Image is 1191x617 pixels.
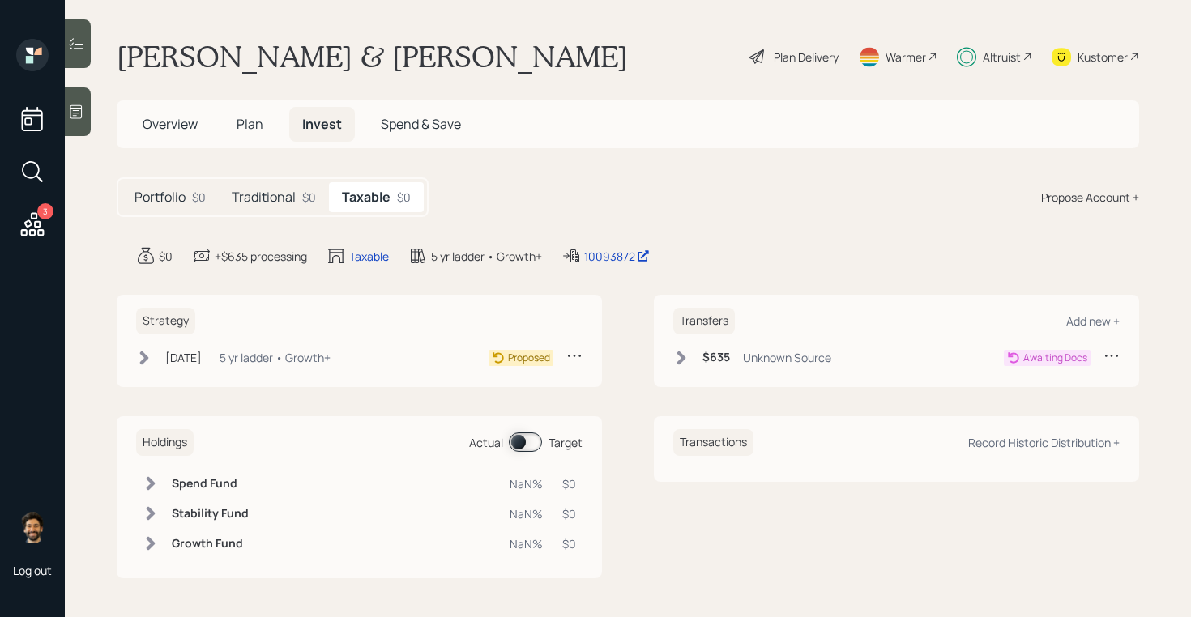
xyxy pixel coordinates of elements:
[510,505,543,522] div: NaN%
[172,507,249,521] h6: Stability Fund
[192,189,206,206] div: $0
[774,49,839,66] div: Plan Delivery
[673,429,753,456] h6: Transactions
[983,49,1021,66] div: Altruist
[349,248,389,265] div: Taxable
[159,248,173,265] div: $0
[562,475,576,492] div: $0
[237,115,263,133] span: Plan
[968,435,1120,450] div: Record Historic Distribution +
[1041,189,1139,206] div: Propose Account +
[431,248,542,265] div: 5 yr ladder • Growth+
[1078,49,1128,66] div: Kustomer
[508,351,550,365] div: Proposed
[136,429,194,456] h6: Holdings
[172,477,249,491] h6: Spend Fund
[562,505,576,522] div: $0
[302,189,316,206] div: $0
[172,537,249,551] h6: Growth Fund
[562,535,576,552] div: $0
[381,115,461,133] span: Spend & Save
[232,189,296,205] h5: Traditional
[342,189,391,205] h5: Taxable
[673,308,735,334] h6: Transfers
[1066,313,1120,329] div: Add new +
[16,511,49,543] img: eric-schwartz-headshot.png
[702,351,730,364] h6: $635
[510,475,543,492] div: NaN%
[743,349,831,366] div: Unknown Source
[584,248,650,265] div: 10093872
[469,434,503,451] div: Actual
[1023,351,1087,365] div: Awaiting Docs
[134,189,186,205] h5: Portfolio
[886,49,926,66] div: Warmer
[136,308,195,334] h6: Strategy
[215,248,307,265] div: +$635 processing
[302,115,342,133] span: Invest
[13,563,52,578] div: Log out
[165,349,202,366] div: [DATE]
[397,189,411,206] div: $0
[510,535,543,552] div: NaN%
[220,349,331,366] div: 5 yr ladder • Growth+
[143,115,198,133] span: Overview
[37,203,53,219] div: 3
[117,39,628,74] h1: [PERSON_NAME] & [PERSON_NAME]
[549,434,583,451] div: Target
